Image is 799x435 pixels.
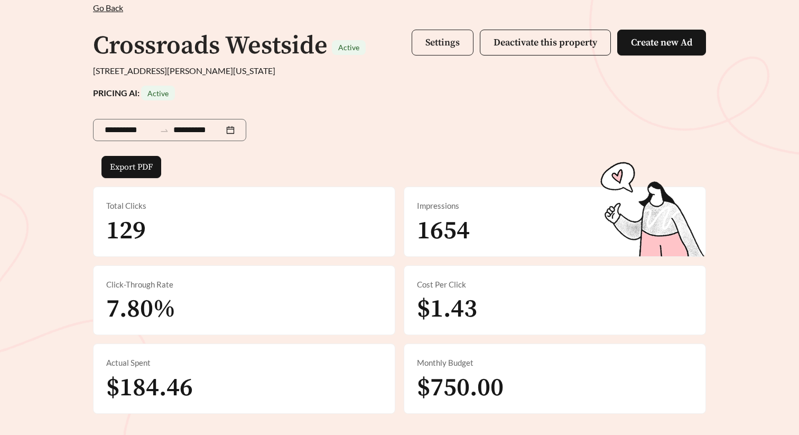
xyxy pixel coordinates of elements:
h1: Crossroads Westside [93,30,328,62]
span: Deactivate this property [494,36,597,49]
span: 7.80% [106,293,175,325]
div: Impressions [417,200,693,212]
div: [STREET_ADDRESS][PERSON_NAME][US_STATE] [93,64,706,77]
strong: PRICING AI: [93,88,175,98]
span: $1.43 [417,293,477,325]
span: to [160,125,169,135]
span: swap-right [160,126,169,135]
span: 1654 [417,215,470,247]
span: Create new Ad [631,36,692,49]
div: Click-Through Rate [106,279,382,291]
span: $184.46 [106,372,193,404]
div: Monthly Budget [417,357,693,369]
span: Export PDF [110,161,153,173]
span: Active [338,43,359,52]
button: Settings [412,30,473,55]
div: Cost Per Click [417,279,693,291]
span: $750.00 [417,372,504,404]
div: Total Clicks [106,200,382,212]
button: Export PDF [101,156,161,178]
span: Go Back [93,3,123,13]
button: Create new Ad [617,30,706,55]
span: Active [147,89,169,98]
span: Settings [425,36,460,49]
div: Actual Spent [106,357,382,369]
button: Deactivate this property [480,30,611,55]
span: 129 [106,215,146,247]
